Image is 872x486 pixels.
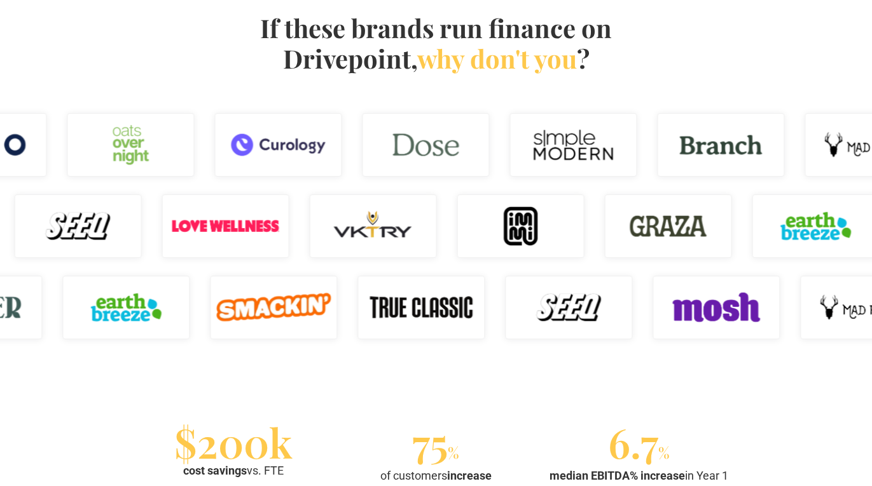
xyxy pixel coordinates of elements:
[183,462,284,478] div: vs. FTE
[174,427,293,457] div: $200k
[608,415,658,469] span: 6.7
[254,13,619,74] h4: If these brands run finance on Drivepoint, ?
[183,464,247,477] strong: cost savings
[550,469,685,482] strong: median EBITDA% increase
[448,442,459,462] span: %
[417,41,577,75] span: why don't you
[550,468,728,483] div: in Year 1
[643,323,872,486] iframe: Chat Widget
[412,415,448,469] span: 75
